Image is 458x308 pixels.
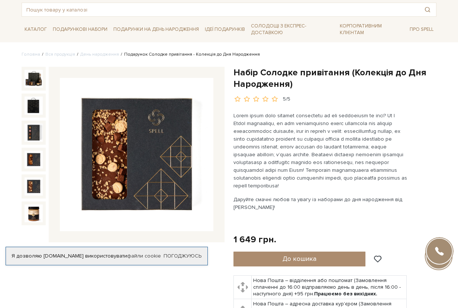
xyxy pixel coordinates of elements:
button: Пошук товару у каталозі [419,3,436,16]
h1: Набір Солодке привітання (Колекція до Дня Народження) [233,67,436,90]
a: День народження [80,52,119,57]
div: 1 649 грн. [233,234,276,245]
img: Набір Солодке привітання (Колекція до Дня Народження) [25,204,43,223]
p: Lorem ipsum dolo sitamet consectetu ad eli seddoeiusm te inci? Ut l Etdol magnaaliqu, en adm veni... [233,112,408,190]
img: Набір Солодке привітання (Колекція до Дня Народження) [25,151,43,169]
a: файли cookie [127,253,161,259]
img: Набір Солодке привітання (Колекція до Дня Народження) [60,78,213,231]
img: Набір Солодке привітання (Колекція до Дня Народження) [25,124,43,142]
img: Набір Солодке привітання (Колекція до Дня Народження) [25,177,43,196]
b: Працюємо без вихідних. [314,291,377,297]
td: Нова Пошта – відділення або поштомат (Замовлення сплаченні до 16:00 відправляємо день в день, піс... [252,275,407,299]
div: 5/5 [283,96,290,103]
span: Ідеї подарунків [202,24,248,35]
img: Набір Солодке привітання (Колекція до Дня Народження) [25,70,43,88]
span: Подарунки на День народження [110,24,202,35]
span: Про Spell [407,24,436,35]
input: Пошук товару у каталозі [22,3,419,16]
div: Я дозволяю [DOMAIN_NAME] використовувати [6,253,207,259]
a: Корпоративним клієнтам [337,20,407,39]
img: Набір Солодке привітання (Колекція до Дня Народження) [25,96,43,115]
a: Головна [22,52,40,57]
a: Погоджуюсь [164,253,201,259]
span: До кошика [283,255,316,263]
p: Даруйте смачні любов та увагу із наборами до дня народження від [PERSON_NAME]! [233,196,408,211]
a: Вся продукція [45,52,75,57]
span: Каталог [22,24,50,35]
a: Солодощі з експрес-доставкою [248,20,337,39]
li: Подарунок Солодке привітання - Колекція до Дня Народження [119,51,260,58]
button: До кошика [233,252,365,266]
span: Подарункові набори [50,24,110,35]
